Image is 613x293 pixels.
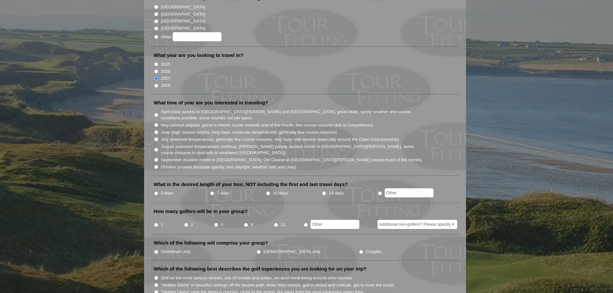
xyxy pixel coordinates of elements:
label: [GEOGRAPHIC_DATA] [161,11,205,18]
label: [GEOGRAPHIC_DATA] [161,25,205,32]
label: 7 days [217,190,230,196]
label: 12 [281,221,286,228]
label: October (crowds dissipate quickly, less daylight, weather cool and crisp) [161,164,297,170]
label: Couples [366,248,381,255]
label: [DEMOGRAPHIC_DATA] only [263,248,320,255]
label: 2028 [161,82,170,89]
label: September (busiest month in [GEOGRAPHIC_DATA], Old Course at [GEOGRAPHIC_DATA][PERSON_NAME] close... [161,157,422,163]
input: Additional non-golfers? Please specify # [378,220,457,229]
input: Other [311,220,359,229]
input: Other: [173,32,221,41]
label: What time of year are you interested in traveling? [154,100,268,106]
label: Golf on the most famous shrines, lots of crowds and action, we don't mind being around other tour... [161,275,352,281]
label: May (always popular, gorse in bloom, busier towards end of the month, few course closures due to ... [161,122,373,128]
label: 1 [161,221,163,228]
label: [GEOGRAPHIC_DATA] [161,4,205,10]
label: 2026 [161,68,170,75]
label: April (easy access to [GEOGRAPHIC_DATA][PERSON_NAME] and [GEOGRAPHIC_DATA], great deals, spotty w... [161,109,422,121]
label: August (warmest temperatures continue, [PERSON_NAME] purple, busiest month in [GEOGRAPHIC_DATA][P... [161,143,422,156]
label: June (high season begins, long days, moderate temperatures, generally few course closures) [161,129,337,136]
label: 2 [191,221,193,228]
label: Which of the following will comprise your group? [154,240,268,246]
label: How many golfers will be in your group? [154,208,248,215]
label: Which of the following best describes the golf experiences you are looking for on your trip? [154,266,366,272]
label: 8 [251,221,253,228]
label: 4 [221,221,223,228]
label: "Hidden Gems" in beautiful settings off the beaten path, three hour rounds, golf in peace and sol... [161,282,394,288]
label: [GEOGRAPHIC_DATA] [161,18,205,24]
label: 2027 [161,75,170,82]
label: What year are you looking to travel in? [154,52,244,59]
label: What is the desired length of your tour, NOT including the first and last travel days? [154,181,348,188]
label: 2025 [161,61,170,68]
label: 14 days [329,190,344,196]
label: Other: [161,32,221,41]
label: July (warmest temperatures, generally few course closures, very busy with tourists especially aro... [161,136,399,143]
label: 5 days [161,190,174,196]
input: Other [385,188,433,197]
label: Gentlemen only [161,248,191,255]
label: 10 days [273,190,288,196]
